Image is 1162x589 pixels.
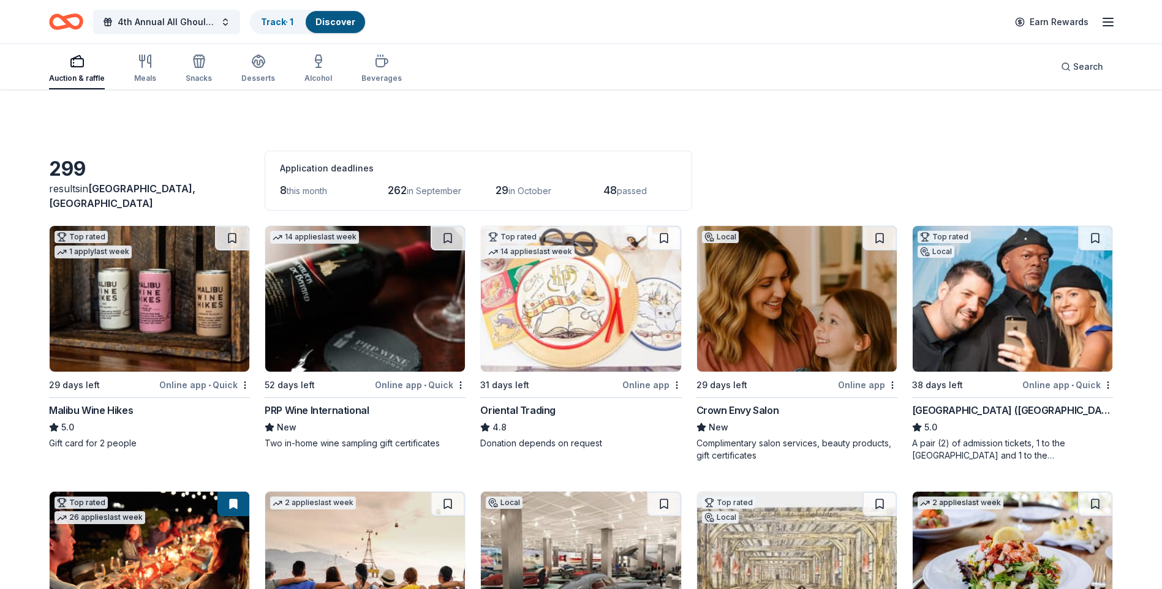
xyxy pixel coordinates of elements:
div: Malibu Wine Hikes [49,403,133,418]
a: Image for Crown Envy SalonLocal29 days leftOnline appCrown Envy SalonNewComplimentary salon servi... [696,225,897,462]
span: 29 [496,184,508,197]
span: passed [617,186,647,196]
button: Track· 1Discover [250,10,366,34]
button: 4th Annual All Ghouls Gala [93,10,240,34]
div: 29 days left [49,378,100,392]
div: Top rated [918,231,971,243]
span: [GEOGRAPHIC_DATA], [GEOGRAPHIC_DATA] [49,182,195,209]
div: 31 days left [480,378,529,392]
button: Snacks [186,49,212,89]
div: Top rated [702,497,755,509]
button: Meals [134,49,156,89]
div: Application deadlines [280,161,677,176]
a: Image for Hollywood Wax Museum (Hollywood)Top ratedLocal38 days leftOnline app•Quick[GEOGRAPHIC_D... [912,225,1113,462]
a: Earn Rewards [1008,11,1096,33]
button: Auction & raffle [49,49,105,89]
div: Desserts [241,73,275,83]
div: Auction & raffle [49,73,105,83]
div: Online app Quick [1022,377,1113,392]
img: Image for Crown Envy Salon [697,226,897,372]
div: results [49,181,250,211]
div: Complimentary salon services, beauty products, gift certificates [696,437,897,462]
a: Track· 1 [261,17,293,27]
div: A pair (2) of admission tickets, 1 to the [GEOGRAPHIC_DATA] and 1 to the [GEOGRAPHIC_DATA] [912,437,1113,462]
div: Gift card for 2 people [49,437,250,449]
span: 4th Annual All Ghouls Gala [118,15,216,29]
button: Alcohol [304,49,332,89]
div: Top rated [486,231,539,243]
div: 29 days left [696,378,747,392]
span: • [208,380,211,390]
div: Two in-home wine sampling gift certificates [265,437,466,449]
span: in September [407,186,461,196]
span: 8 [280,184,287,197]
a: Home [49,7,83,36]
button: Search [1051,54,1113,79]
span: in October [508,186,551,196]
span: • [1071,380,1074,390]
div: Crown Envy Salon [696,403,779,418]
a: Image for Malibu Wine HikesTop rated1 applylast week29 days leftOnline app•QuickMalibu Wine Hikes... [49,225,250,449]
div: Local [702,511,739,523]
span: 48 [603,184,617,197]
span: 262 [388,184,407,197]
div: Local [702,231,739,243]
button: Desserts [241,49,275,89]
img: Image for Malibu Wine Hikes [50,226,249,372]
span: New [709,420,728,435]
div: Oriental Trading [480,403,556,418]
div: Meals [134,73,156,83]
div: Snacks [186,73,212,83]
img: Image for PRP Wine International [265,226,465,372]
div: Top rated [55,497,108,509]
div: Donation depends on request [480,437,681,449]
span: in [49,182,195,209]
div: 2 applies last week [918,497,1003,509]
span: 5.0 [61,420,74,435]
div: 1 apply last week [55,246,132,258]
div: 26 applies last week [55,511,145,524]
div: 14 applies last week [486,246,575,258]
a: Image for Oriental TradingTop rated14 applieslast week31 days leftOnline appOriental Trading4.8Do... [480,225,681,449]
div: [GEOGRAPHIC_DATA] ([GEOGRAPHIC_DATA]) [912,403,1113,418]
div: PRP Wine International [265,403,369,418]
div: Local [486,497,523,509]
span: • [424,380,426,390]
a: Discover [315,17,355,27]
div: 52 days left [265,378,315,392]
img: Image for Oriental Trading [481,226,681,372]
div: 299 [49,157,250,181]
div: Beverages [361,73,402,83]
div: Alcohol [304,73,332,83]
div: Online app [622,377,682,392]
div: 14 applies last week [270,231,359,244]
div: Online app Quick [159,377,250,392]
span: Search [1073,59,1103,74]
div: 38 days left [912,378,963,392]
a: Image for PRP Wine International14 applieslast week52 days leftOnline app•QuickPRP Wine Internati... [265,225,466,449]
div: 2 applies last week [270,497,356,509]
span: New [277,420,296,435]
img: Image for Hollywood Wax Museum (Hollywood) [913,226,1112,372]
div: Local [918,246,954,258]
div: Online app [838,377,897,392]
div: Top rated [55,231,108,243]
div: Online app Quick [375,377,466,392]
span: 5.0 [924,420,937,435]
span: this month [287,186,327,196]
button: Beverages [361,49,402,89]
span: 4.8 [492,420,507,435]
